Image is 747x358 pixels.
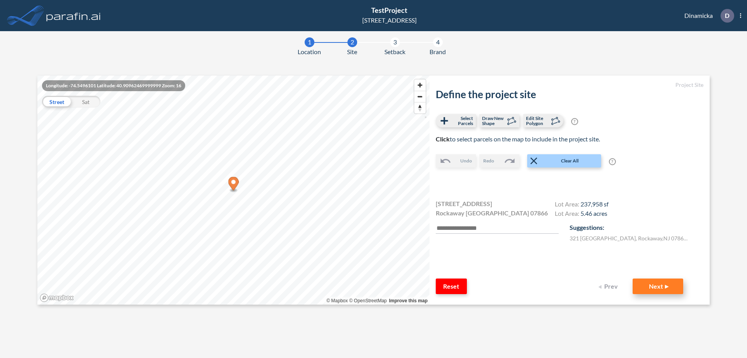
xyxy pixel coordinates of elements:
span: Clear All [540,157,600,164]
p: Suggestions: [570,223,703,232]
a: Mapbox homepage [40,293,74,302]
div: 3 [390,37,400,47]
span: Brand [430,47,446,56]
span: 5.46 acres [580,210,607,217]
button: Prev [594,279,625,294]
div: Longitude: -74.5496101 Latitude: 40.90962469999999 Zoom: 16 [42,80,185,91]
div: 4 [433,37,443,47]
h5: Project Site [436,82,703,88]
span: ? [571,118,578,125]
span: TestProject [371,6,407,14]
div: Sat [71,96,100,108]
span: to select parcels on the map to include in the project site. [436,135,600,143]
button: Redo [479,154,519,168]
button: Undo [436,154,476,168]
canvas: Map [37,76,430,305]
div: Street [42,96,71,108]
h4: Lot Area: [555,200,608,210]
button: Reset [436,279,467,294]
span: Rockaway [GEOGRAPHIC_DATA] 07866 [436,208,548,218]
a: Improve this map [389,298,428,303]
a: OpenStreetMap [349,298,387,303]
button: Zoom out [414,91,426,102]
span: 237,958 sf [580,200,608,208]
label: 321 [GEOGRAPHIC_DATA] , Rockaway , NJ 07866 , US [570,234,690,242]
h4: Lot Area: [555,210,608,219]
div: 2 [347,37,357,47]
span: Setback [384,47,405,56]
div: Dinamicka [673,9,741,23]
span: [STREET_ADDRESS] [436,199,492,208]
button: Reset bearing to north [414,102,426,113]
span: Draw New Shape [482,116,505,126]
span: ? [609,158,616,165]
button: Zoom in [414,79,426,91]
span: Edit Site Polygon [526,116,549,126]
b: Click [436,135,450,143]
button: Clear All [527,154,601,168]
div: [STREET_ADDRESS] [362,16,417,25]
div: 1 [305,37,314,47]
span: Undo [460,157,472,164]
span: Redo [483,157,494,164]
h2: Define the project site [436,88,703,101]
p: D [725,12,729,19]
a: Mapbox [326,298,348,303]
button: Next [633,279,683,294]
div: Map marker [228,177,239,193]
img: logo [45,8,102,23]
span: Site [347,47,357,56]
span: Select Parcels [450,116,473,126]
span: Location [298,47,321,56]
